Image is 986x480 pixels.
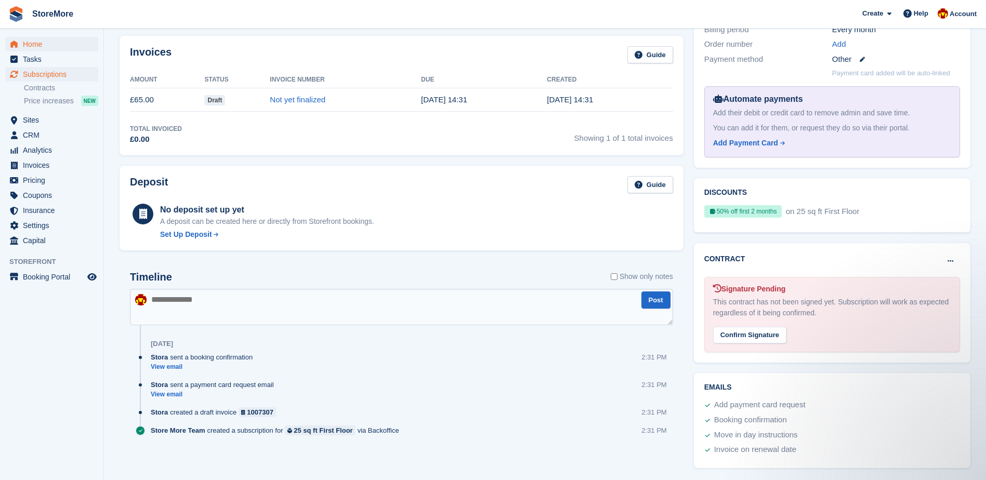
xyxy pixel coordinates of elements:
input: Show only notes [611,271,617,282]
span: Showing 1 of 1 total invoices [574,124,673,145]
div: 2:31 PM [641,352,666,362]
span: Subscriptions [23,67,85,82]
a: Preview store [86,271,98,283]
span: Invoices [23,158,85,172]
a: Contracts [24,83,98,93]
img: Store More Team [135,294,147,305]
span: CRM [23,128,85,142]
div: Booking confirmation [714,414,787,426]
div: NEW [81,96,98,106]
span: Pricing [23,173,85,188]
div: Add Payment Card [713,138,778,149]
span: Tasks [23,52,85,66]
div: £0.00 [130,134,182,145]
a: menu [5,143,98,157]
div: Signature Pending [713,284,951,295]
h2: Timeline [130,271,172,283]
th: Due [421,72,547,88]
span: Insurance [23,203,85,218]
a: 25 sq ft First Floor [285,425,355,435]
div: 50% off first 2 months [704,205,782,218]
h2: Deposit [130,176,168,193]
div: Billing period [704,24,832,36]
h2: Discounts [704,189,960,197]
h2: Invoices [130,46,172,63]
a: menu [5,128,98,142]
td: £65.00 [130,88,204,112]
a: Guide [627,46,673,63]
span: Sites [23,113,85,127]
span: Coupons [23,188,85,203]
div: 1007307 [247,407,273,417]
div: Move in day instructions [714,429,798,442]
span: Stora [151,407,168,417]
p: Payment card added will be auto-linked [832,68,950,78]
a: Price increases NEW [24,95,98,106]
a: menu [5,218,98,233]
div: Set Up Deposit [160,229,212,240]
span: Draft [204,95,225,105]
div: 2:31 PM [641,407,666,417]
a: menu [5,188,98,203]
a: menu [5,233,98,248]
a: View email [151,390,279,399]
div: This contract has not been signed yet. Subscription will work as expected regardless of it being ... [713,297,951,318]
div: Add payment card request [714,399,806,411]
div: [DATE] [151,340,173,348]
span: Storefront [9,257,103,267]
a: StoreMore [28,5,77,22]
div: Every month [832,24,960,36]
span: Booking Portal [23,270,85,284]
div: Other [832,54,960,65]
a: menu [5,113,98,127]
div: sent a payment card request email [151,380,279,390]
h2: Contract [704,254,745,264]
div: 2:31 PM [641,380,666,390]
p: A deposit can be created here or directly from Storefront bookings. [160,216,374,227]
span: Stora [151,380,168,390]
div: Total Invoiced [130,124,182,134]
a: Set Up Deposit [160,229,374,240]
div: You can add it for them, or request they do so via their portal. [713,123,951,134]
button: Post [641,291,671,309]
th: Status [204,72,270,88]
a: Add Payment Card [713,138,947,149]
div: sent a booking confirmation [151,352,258,362]
span: Account [950,9,977,19]
span: Stora [151,352,168,362]
span: Help [914,8,928,19]
span: Store More Team [151,425,205,435]
div: Confirm Signature [713,327,786,344]
a: Confirm Signature [713,324,786,333]
a: menu [5,173,98,188]
div: 25 sq ft First Floor [294,425,352,435]
a: menu [5,37,98,51]
div: 2:31 PM [641,425,666,435]
a: Not yet finalized [270,95,325,104]
h2: Emails [704,383,960,392]
a: menu [5,158,98,172]
div: No deposit set up yet [160,204,374,216]
span: Capital [23,233,85,248]
div: Automate payments [713,93,951,105]
a: View email [151,363,258,371]
span: Settings [23,218,85,233]
span: Price increases [24,96,74,106]
th: Created [547,72,673,88]
div: Add their debit or credit card to remove admin and save time. [713,108,951,118]
div: Order number [704,38,832,50]
time: 2025-10-08 13:31:25 UTC [421,95,467,104]
img: stora-icon-8386f47178a22dfd0bd8f6a31ec36ba5ce8667c1dd55bd0f319d3a0aa187defe.svg [8,6,24,22]
span: Analytics [23,143,85,157]
a: menu [5,52,98,66]
a: 1007307 [239,407,276,417]
div: Payment method [704,54,832,65]
a: Add [832,38,846,50]
div: created a draft invoice [151,407,281,417]
time: 2025-10-07 13:31:26 UTC [547,95,593,104]
span: Home [23,37,85,51]
span: Create [862,8,883,19]
div: created a subscription for via Backoffice [151,425,404,435]
img: Store More Team [938,8,948,19]
a: menu [5,203,98,218]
